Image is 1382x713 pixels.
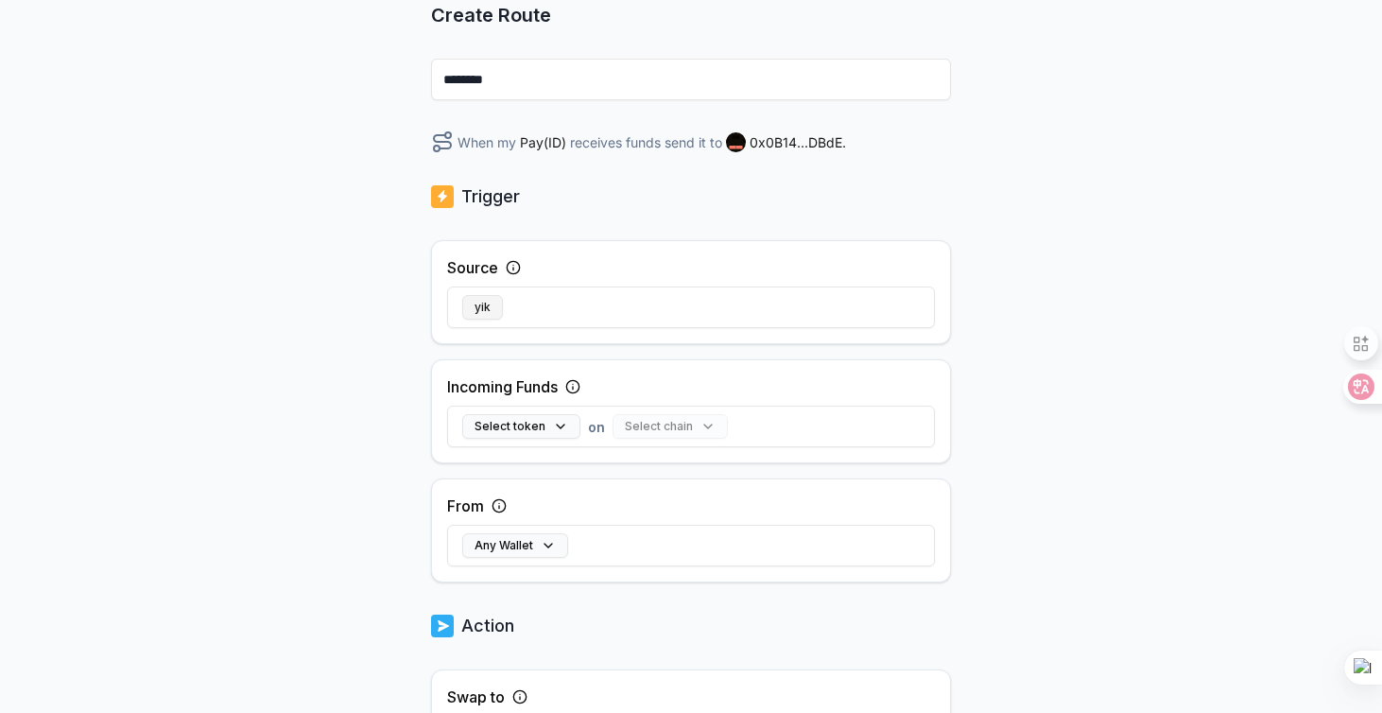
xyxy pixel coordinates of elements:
span: on [588,417,605,437]
label: Swap to [447,686,505,708]
p: Create Route [431,2,951,28]
p: Action [461,613,514,639]
img: logo [431,183,454,210]
label: From [447,495,484,517]
label: Source [447,256,498,279]
p: Trigger [461,183,520,210]
button: Any Wallet [462,533,568,558]
button: yik [462,295,503,320]
span: 0x0B14...DBdE . [750,132,846,152]
img: logo [431,613,454,639]
span: Pay(ID) [520,132,566,152]
label: Incoming Funds [447,375,558,398]
div: When my receives funds send it to [431,130,951,153]
button: Select token [462,414,580,439]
